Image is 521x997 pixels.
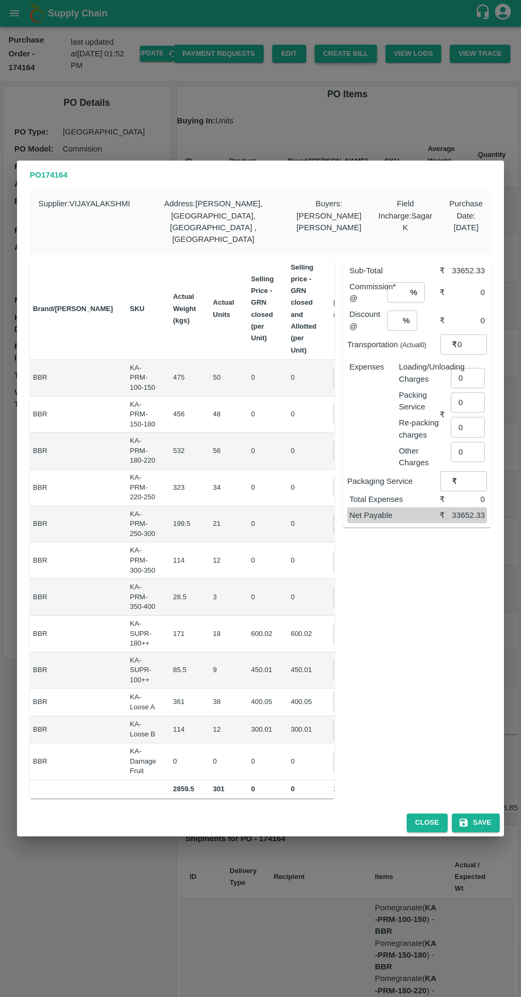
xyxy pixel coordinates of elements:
td: 0 [242,579,282,616]
input: 0 [333,477,376,498]
td: KA-PRM-250-300 [121,506,164,543]
p: ₹ [452,339,457,350]
td: 12 [205,716,243,743]
td: 300.01 [282,716,325,743]
p: Packing Service [399,389,440,413]
td: 450.01 [242,652,282,689]
b: Actual Weight (kgs) [173,292,196,324]
td: BBR [24,360,121,397]
td: 0 [242,542,282,579]
td: BBR [24,506,121,543]
b: [PERSON_NAME] (Rs/Unit) [333,298,391,318]
div: ₹ [440,409,451,421]
div: ₹ [440,287,451,298]
div: 0 [451,287,485,298]
td: 0 [282,743,325,780]
td: 0 [282,433,325,470]
td: KA-PRM-350-400 [121,579,164,616]
td: 0 [282,506,325,543]
td: KA-SUPR-100++ [121,652,164,689]
div: Purchase Date : [DATE] [441,189,491,254]
td: 0 [282,579,325,616]
div: 0 [451,493,485,505]
b: 301 [213,785,225,793]
td: 300.01 [242,716,282,743]
div: ₹ [440,265,451,277]
td: BBR [24,397,121,433]
div: Buyers : [PERSON_NAME] [PERSON_NAME] [288,189,370,254]
div: 33652.33 [451,509,485,521]
td: 0 [242,506,282,543]
td: 0 [205,743,243,780]
td: 0 [242,397,282,433]
div: Field Incharge : Sagar K [370,189,441,254]
td: 21 [205,506,243,543]
td: 50 [205,360,243,397]
b: Selling Price - GRN closed (per Unit) [251,275,274,342]
b: Brand/[PERSON_NAME] [33,305,113,313]
td: 0 [242,360,282,397]
div: ₹ [440,493,451,505]
div: ₹ [440,315,451,326]
input: 0 [333,660,376,680]
p: % [410,287,417,298]
td: 600.02 [242,616,282,652]
button: Save [452,814,500,832]
input: 0 [333,624,376,644]
td: 114 [164,716,204,743]
td: KA-PRM-300-350 [121,542,164,579]
b: SKU [130,305,144,313]
td: 0 [282,470,325,506]
td: KA-Damage Fruit [121,743,164,780]
p: Commission* @ [349,281,387,305]
td: 38 [205,689,243,716]
td: 456 [164,397,204,433]
td: 0 [242,743,282,780]
input: 0 [333,719,376,740]
p: Other Charges [399,445,440,469]
td: 400.05 [242,689,282,716]
div: 33652.33 [451,265,485,277]
small: (Actual 0 ) [400,341,427,349]
p: Packaging Service [347,475,440,487]
td: BBR [24,743,121,780]
td: KA-Loose B [121,716,164,743]
td: BBR [24,470,121,506]
p: Loading/Unloading Charges [399,361,440,385]
td: KA-PRM-180-220 [121,433,164,470]
button: Close [407,814,448,832]
td: 450.01 [282,652,325,689]
p: Net Payable [349,509,440,521]
td: 0 [282,542,325,579]
td: KA-PRM-100-150 [121,360,164,397]
p: Total Expenses [349,493,440,505]
b: 1750.09 [333,785,358,793]
td: BBR [24,652,121,689]
td: 0 [282,360,325,397]
td: 12 [205,542,243,579]
td: KA-PRM-150-180 [121,397,164,433]
b: PO 174164 [30,171,68,179]
td: 361 [164,689,204,716]
td: BBR [24,579,121,616]
input: 0 [333,441,376,461]
td: 600.02 [282,616,325,652]
p: % [402,315,409,326]
input: 0 [333,514,376,534]
div: Address : [PERSON_NAME], [GEOGRAPHIC_DATA], [GEOGRAPHIC_DATA] , [GEOGRAPHIC_DATA] [139,189,288,254]
td: 532 [164,433,204,470]
div: Supplier : VIJAYALAKSHMI [30,189,139,254]
b: 2859.5 [173,785,194,793]
td: 475 [164,360,204,397]
td: 48 [205,397,243,433]
td: 85.5 [164,652,204,689]
td: 400.05 [282,689,325,716]
td: 28.5 [164,579,204,616]
p: Sub-Total [349,265,440,277]
td: 56 [205,433,243,470]
td: 323 [164,470,204,506]
td: 0 [242,433,282,470]
td: 114 [164,542,204,579]
td: KA-PRM-220-250 [121,470,164,506]
b: 0 [251,785,255,793]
